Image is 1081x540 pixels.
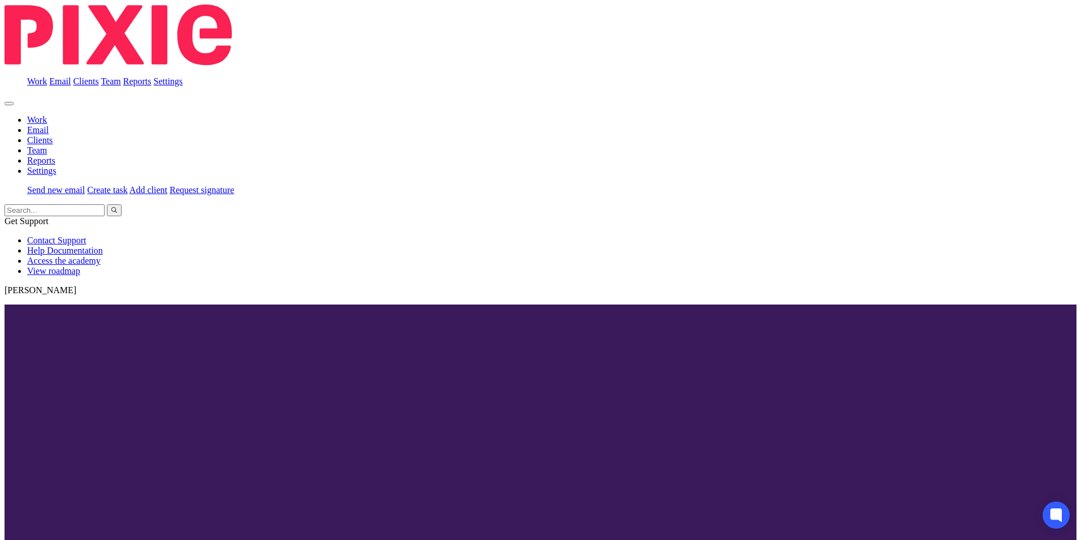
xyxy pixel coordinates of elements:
[5,285,1076,295] p: [PERSON_NAME]
[27,115,47,125] a: Work
[49,76,71,86] a: Email
[101,76,120,86] a: Team
[123,76,152,86] a: Reports
[27,256,101,265] a: Access the academy
[5,5,232,65] img: Pixie
[170,185,234,195] a: Request signature
[27,246,103,255] a: Help Documentation
[27,125,49,135] a: Email
[27,166,57,175] a: Settings
[5,216,49,226] span: Get Support
[129,185,167,195] a: Add client
[73,76,98,86] a: Clients
[27,185,85,195] a: Send new email
[27,266,80,276] a: View roadmap
[107,204,122,216] button: Search
[87,185,128,195] a: Create task
[154,76,183,86] a: Settings
[27,135,53,145] a: Clients
[27,76,47,86] a: Work
[27,156,55,165] a: Reports
[5,204,105,216] input: Search
[27,235,86,245] a: Contact Support
[27,145,47,155] a: Team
